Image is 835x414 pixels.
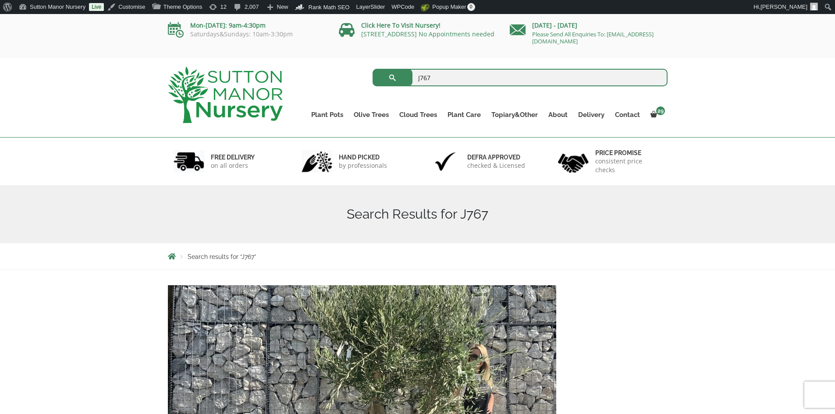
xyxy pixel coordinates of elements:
[510,20,668,31] p: [DATE] - [DATE]
[656,106,665,115] span: 29
[595,149,662,157] h6: Price promise
[89,3,104,11] a: Live
[306,109,348,121] a: Plant Pots
[168,253,668,260] nav: Breadcrumbs
[339,153,387,161] h6: hand picked
[168,67,283,123] img: logo
[211,161,255,170] p: on all orders
[168,20,326,31] p: Mon-[DATE]: 9am-4:30pm
[188,253,256,260] span: Search results for “J767”
[168,375,556,383] a: Olive Tree Tuscan Multi Stem Chunky Trunk J767
[760,4,807,10] span: [PERSON_NAME]
[610,109,645,121] a: Contact
[361,21,441,29] a: Click Here To Visit Nursery!
[486,109,543,121] a: Topiary&Other
[573,109,610,121] a: Delivery
[174,150,204,173] img: 1.jpg
[339,161,387,170] p: by professionals
[348,109,394,121] a: Olive Trees
[595,157,662,174] p: consistent price checks
[442,109,486,121] a: Plant Care
[394,109,442,121] a: Cloud Trees
[211,153,255,161] h6: FREE DELIVERY
[467,153,525,161] h6: Defra approved
[467,161,525,170] p: checked & Licensed
[302,150,332,173] img: 2.jpg
[645,109,668,121] a: 29
[558,148,589,175] img: 4.jpg
[168,206,668,222] h1: Search Results for J767
[361,30,494,38] a: [STREET_ADDRESS] No Appointments needed
[532,30,654,45] a: Please Send All Enquiries To: [EMAIL_ADDRESS][DOMAIN_NAME]
[373,69,668,86] input: Search...
[309,4,350,11] span: Rank Math SEO
[543,109,573,121] a: About
[430,150,461,173] img: 3.jpg
[168,31,326,38] p: Saturdays&Sundays: 10am-3:30pm
[467,3,475,11] span: 0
